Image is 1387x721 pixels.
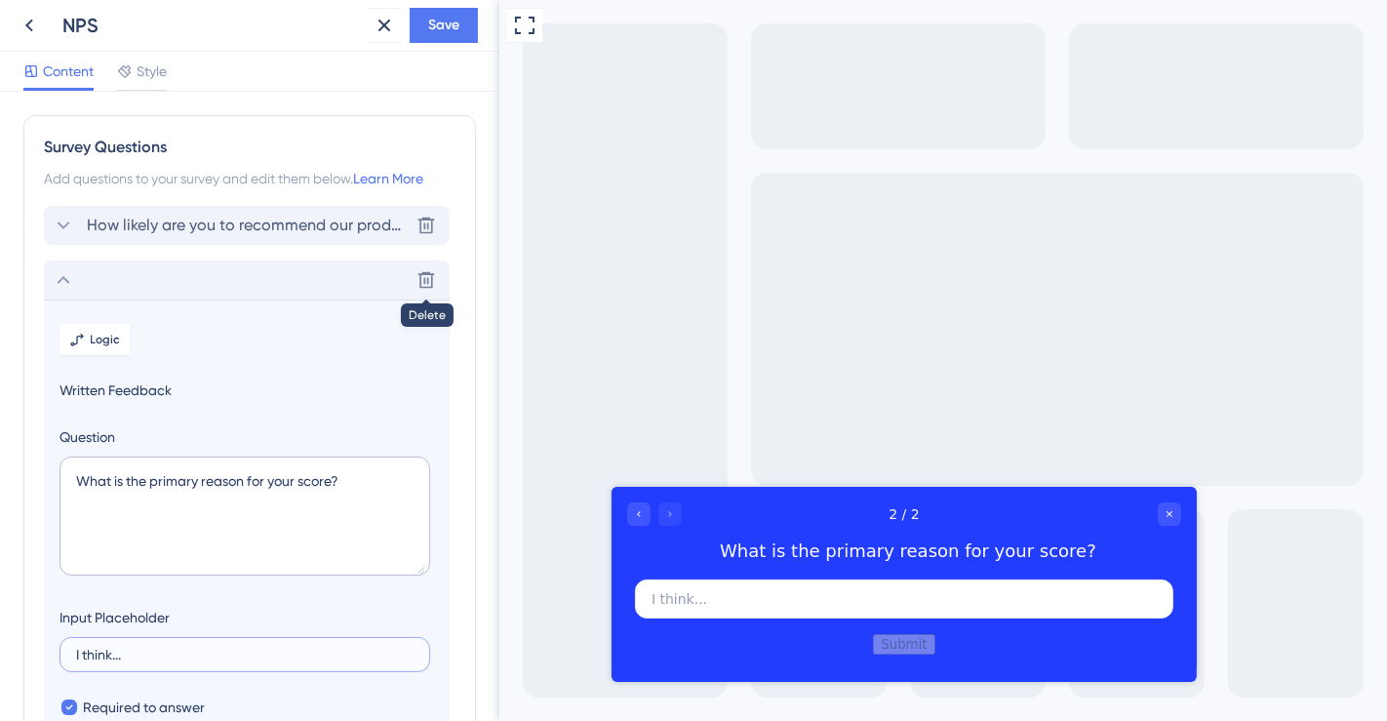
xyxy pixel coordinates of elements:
[59,606,170,629] div: Input Placeholder
[76,648,414,661] input: Type a placeholder
[91,332,121,347] span: Logic
[112,487,697,682] iframe: UserGuiding Survey
[353,171,423,186] a: Learn More
[44,167,456,190] div: Add questions to your survey and edit them below.
[43,60,94,83] span: Content
[410,8,478,43] button: Save
[59,324,130,355] button: Logic
[87,214,409,237] span: How likely are you to recommend our product to your friends or colleagues?
[428,14,459,37] span: Save
[59,379,434,402] span: Written Feedback
[59,457,430,576] textarea: What is the primary reason for your score?
[62,12,359,39] div: NPS
[83,696,205,719] span: Required to answer
[137,60,167,83] span: Style
[59,425,434,449] label: Question
[44,136,456,159] div: Survey Questions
